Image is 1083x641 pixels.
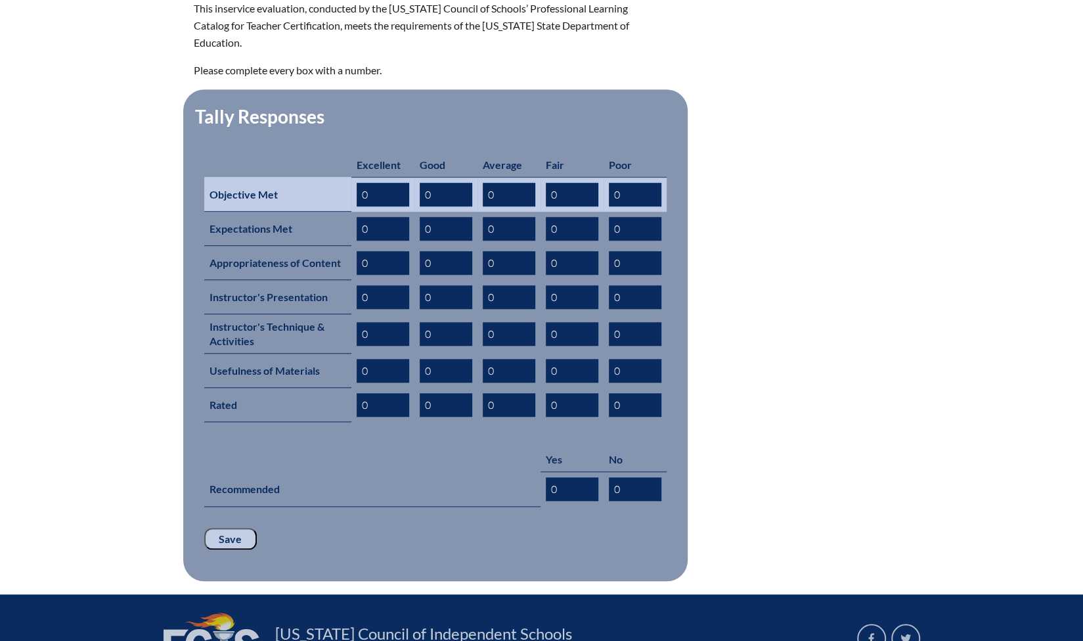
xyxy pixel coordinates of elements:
th: Yes [541,447,604,472]
th: Instructor's Technique & Activities [204,314,351,354]
th: Rated [204,388,351,422]
th: Appropriateness of Content [204,246,351,280]
th: Poor [604,153,667,178]
th: Objective Met [204,177,351,212]
input: Save [204,528,257,550]
p: Please complete every box with a number. [194,62,656,79]
th: Expectations Met [204,212,351,246]
th: Excellent [351,153,414,178]
th: Recommended [204,472,541,507]
th: Fair [541,153,604,178]
legend: Tally Responses [194,105,326,128]
th: Good [414,153,477,178]
th: Usefulness of Materials [204,354,351,388]
th: Average [477,153,541,178]
th: Instructor's Presentation [204,280,351,314]
th: No [604,447,667,472]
